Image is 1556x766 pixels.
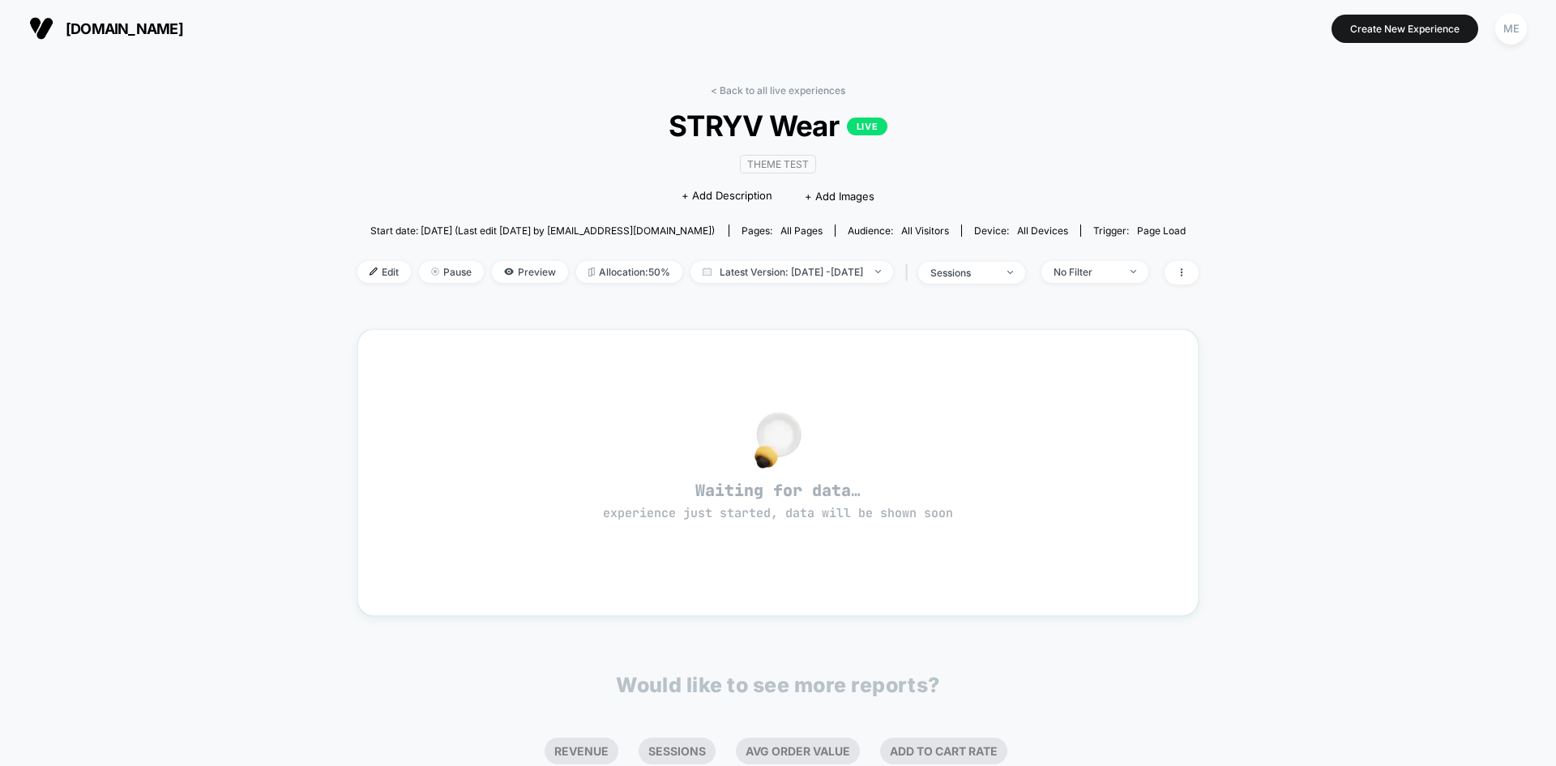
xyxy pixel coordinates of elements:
[616,673,940,697] p: Would like to see more reports?
[588,267,595,276] img: rebalance
[29,16,53,41] img: Visually logo
[848,225,949,237] div: Audience:
[66,20,183,37] span: [DOMAIN_NAME]
[1007,271,1013,274] img: end
[742,225,823,237] div: Pages:
[1332,15,1478,43] button: Create New Experience
[1131,270,1136,273] img: end
[847,118,887,135] p: LIVE
[805,190,874,203] span: + Add Images
[703,267,712,276] img: calendar
[603,505,953,521] span: experience just started, data will be shown soon
[492,261,568,283] span: Preview
[711,84,845,96] a: < Back to all live experiences
[1093,225,1186,237] div: Trigger:
[736,738,860,764] li: Avg Order Value
[387,480,1169,522] span: Waiting for data…
[24,15,188,41] button: [DOMAIN_NAME]
[419,261,484,283] span: Pause
[576,261,682,283] span: Allocation: 50%
[1137,225,1186,237] span: Page Load
[754,412,802,469] img: no_data
[780,225,823,237] span: all pages
[901,261,918,285] span: |
[930,267,995,279] div: sessions
[690,261,893,283] span: Latest Version: [DATE] - [DATE]
[1017,225,1068,237] span: all devices
[682,188,772,204] span: + Add Description
[1490,12,1532,45] button: ME
[875,270,881,273] img: end
[370,267,378,276] img: edit
[1054,266,1118,278] div: No Filter
[400,109,1156,143] span: STRYV Wear
[639,738,716,764] li: Sessions
[740,155,816,173] span: Theme Test
[545,738,618,764] li: Revenue
[370,225,715,237] span: Start date: [DATE] (Last edit [DATE] by [EMAIL_ADDRESS][DOMAIN_NAME])
[357,261,411,283] span: Edit
[901,225,949,237] span: All Visitors
[1495,13,1527,45] div: ME
[431,267,439,276] img: end
[880,738,1007,764] li: Add To Cart Rate
[961,225,1080,237] span: Device:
